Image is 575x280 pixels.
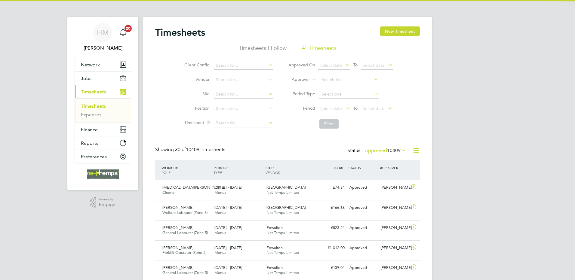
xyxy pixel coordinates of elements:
[283,77,310,83] label: Approver
[81,103,106,109] a: Timesheets
[214,245,242,250] span: [DATE] - [DATE]
[239,44,287,55] li: Timesheets I Follow
[162,205,193,210] span: [PERSON_NAME]
[81,127,98,132] span: Finance
[97,29,109,36] span: HM
[266,265,283,270] span: Edwalton
[214,225,242,230] span: [DATE] - [DATE]
[214,76,273,84] input: Search for...
[347,147,408,155] div: Status
[288,62,315,68] label: Approved On
[226,165,228,170] span: /
[75,98,131,123] div: Timesheets
[214,170,222,175] span: TYPE
[161,170,171,175] span: ROLE
[214,119,273,127] input: Search for...
[162,190,176,195] span: Cleaner
[81,89,106,95] span: Timesheets
[67,17,138,190] nav: Main navigation
[125,25,132,32] span: 20
[177,165,178,170] span: /
[347,223,378,233] div: Approved
[347,183,378,193] div: Approved
[214,205,242,210] span: [DATE] - [DATE]
[183,120,210,125] label: Timesheet ID
[302,44,337,55] li: All Timesheets
[99,197,115,202] span: Powered by
[347,162,378,173] div: STATUS
[378,243,410,253] div: [PERSON_NAME]
[214,210,227,215] span: Manual
[316,223,347,233] div: £823.24
[183,105,210,111] label: Position
[162,265,193,270] span: [PERSON_NAME]
[183,62,210,68] label: Client Config
[319,90,379,99] input: Select one
[266,230,299,235] span: Net Temps Limited
[266,225,283,230] span: Edwalton
[273,165,274,170] span: /
[347,263,378,273] div: Approved
[387,148,401,154] span: 10409
[75,58,131,71] button: Network
[175,147,186,153] span: 30 of
[81,75,91,81] span: Jobs
[162,185,225,190] span: [MEDICAL_DATA][PERSON_NAME]
[162,225,193,230] span: [PERSON_NAME]
[214,190,227,195] span: Manual
[363,62,384,68] span: Select date
[162,210,208,215] span: Welfare Labourer (Zone 3)
[155,147,226,153] div: Showing
[316,263,347,273] div: £159.04
[90,197,116,208] a: Powered byEngage
[214,185,242,190] span: [DATE] - [DATE]
[266,205,306,210] span: [GEOGRAPHIC_DATA]
[75,85,131,98] button: Timesheets
[214,105,273,113] input: Search for...
[214,90,273,99] input: Search for...
[363,106,384,111] span: Select date
[333,165,344,170] span: TOTAL
[75,169,131,179] a: Go to home page
[75,72,131,85] button: Jobs
[380,26,420,36] button: New Timesheet
[214,270,227,275] span: Manual
[81,154,107,160] span: Preferences
[288,105,315,111] label: Period
[75,44,131,52] span: Holly McCarroll
[81,112,101,117] a: Expenses
[183,77,210,82] label: Vendor
[266,210,299,215] span: Net Temps Limited
[320,62,342,68] span: Select date
[162,230,208,235] span: General Labourer (Zone 5)
[320,106,342,111] span: Select date
[288,91,315,96] label: Period Type
[266,185,306,190] span: [GEOGRAPHIC_DATA]
[75,123,131,136] button: Finance
[81,140,98,146] span: Reports
[214,230,227,235] span: Manual
[162,250,206,255] span: Forklift Operator (Zone 5)
[117,23,129,42] a: 20
[352,104,359,112] span: To
[378,203,410,213] div: [PERSON_NAME]
[365,148,407,154] label: Approved
[75,136,131,150] button: Reports
[183,91,210,96] label: Site
[347,243,378,253] div: Approved
[319,119,339,129] button: Filter
[266,250,299,255] span: Net Temps Limited
[352,61,359,69] span: To
[319,76,379,84] input: Search for...
[162,270,208,275] span: General Labourer (Zone 5)
[214,265,242,270] span: [DATE] - [DATE]
[316,203,347,213] div: £166.68
[378,183,410,193] div: [PERSON_NAME]
[266,270,299,275] span: Net Temps Limited
[266,190,299,195] span: Net Temps Limited
[378,162,410,173] div: APPROVER
[264,162,316,178] div: SITE
[214,61,273,70] input: Search for...
[75,23,131,52] a: HM[PERSON_NAME]
[378,263,410,273] div: [PERSON_NAME]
